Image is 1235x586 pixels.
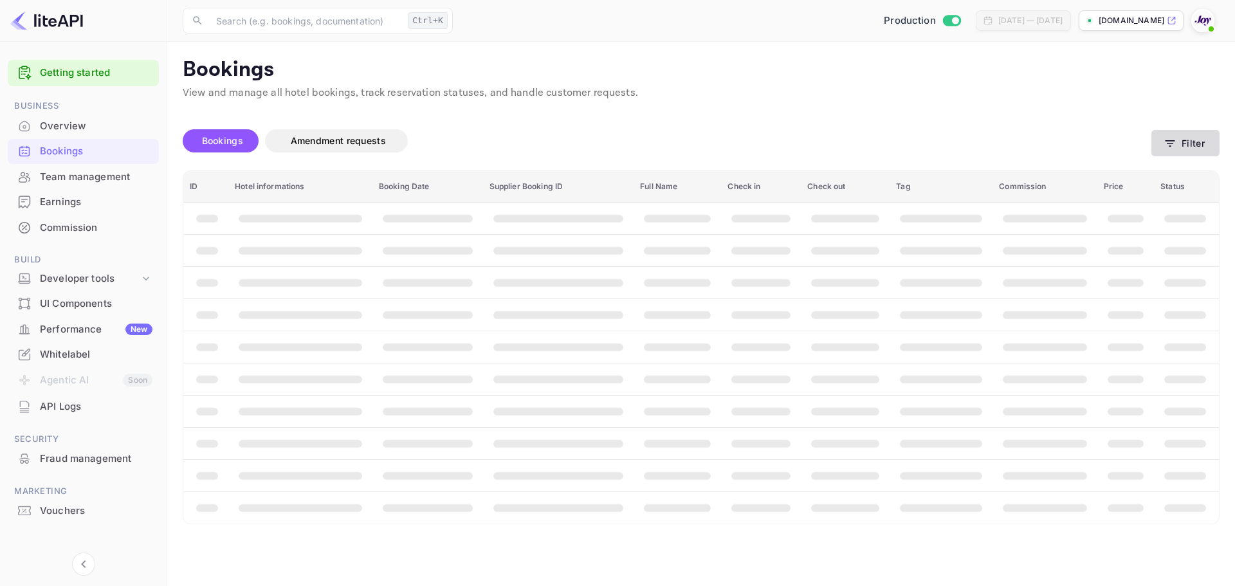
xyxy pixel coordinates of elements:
[228,171,372,203] th: Hotel informations
[884,14,936,28] span: Production
[8,394,159,419] div: API Logs
[8,190,159,215] div: Earnings
[8,114,159,138] a: Overview
[202,135,243,146] span: Bookings
[8,139,159,163] a: Bookings
[8,499,159,524] div: Vouchers
[993,171,1097,203] th: Commission
[8,268,159,290] div: Developer tools
[40,144,152,159] div: Bookings
[408,12,448,29] div: Ctrl+K
[183,57,1220,83] p: Bookings
[208,8,403,33] input: Search (e.g. bookings, documentation)
[8,499,159,522] a: Vouchers
[40,322,152,337] div: Performance
[8,317,159,341] a: PerformanceNew
[40,347,152,362] div: Whitelabel
[1097,171,1154,203] th: Price
[40,221,152,235] div: Commission
[721,171,801,203] th: Check in
[8,342,159,367] div: Whitelabel
[1154,171,1219,203] th: Status
[8,317,159,342] div: PerformanceNew
[890,171,993,203] th: Tag
[8,165,159,190] div: Team management
[183,171,1219,524] table: booking table
[40,271,140,286] div: Developer tools
[1099,15,1164,26] p: [DOMAIN_NAME]
[998,15,1063,26] div: [DATE] — [DATE]
[8,114,159,139] div: Overview
[8,215,159,241] div: Commission
[1193,10,1213,31] img: With Joy
[8,342,159,366] a: Whitelabel
[183,129,1151,152] div: account-settings tabs
[8,446,159,470] a: Fraud management
[72,553,95,576] button: Collapse navigation
[8,432,159,446] span: Security
[8,60,159,86] div: Getting started
[125,324,152,335] div: New
[8,165,159,188] a: Team management
[40,170,152,185] div: Team management
[8,446,159,472] div: Fraud management
[634,171,721,203] th: Full Name
[291,135,386,146] span: Amendment requests
[879,14,965,28] div: Switch to Sandbox mode
[40,119,152,134] div: Overview
[8,253,159,267] span: Build
[40,66,152,80] a: Getting started
[8,215,159,239] a: Commission
[801,171,890,203] th: Check out
[40,297,152,311] div: UI Components
[40,399,152,414] div: API Logs
[40,504,152,518] div: Vouchers
[40,452,152,466] div: Fraud management
[183,86,1220,101] p: View and manage all hotel bookings, track reservation statuses, and handle customer requests.
[8,394,159,418] a: API Logs
[10,10,83,31] img: LiteAPI logo
[1151,130,1220,156] button: Filter
[8,190,159,214] a: Earnings
[8,484,159,499] span: Marketing
[8,99,159,113] span: Business
[40,195,152,210] div: Earnings
[183,171,228,203] th: ID
[372,171,483,203] th: Booking Date
[8,291,159,315] a: UI Components
[483,171,634,203] th: Supplier Booking ID
[8,139,159,164] div: Bookings
[8,291,159,316] div: UI Components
